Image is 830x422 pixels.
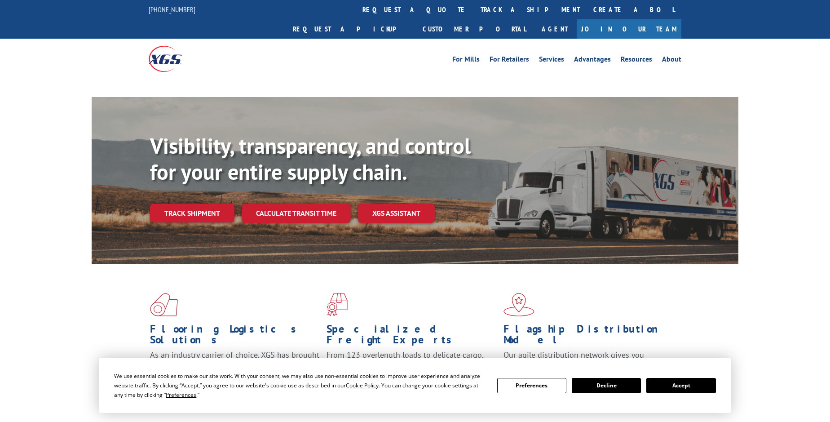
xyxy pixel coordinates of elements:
[503,293,534,316] img: xgs-icon-flagship-distribution-model-red
[621,56,652,66] a: Resources
[242,204,351,223] a: Calculate transit time
[150,132,471,186] b: Visibility, transparency, and control for your entire supply chain.
[533,19,577,39] a: Agent
[572,378,641,393] button: Decline
[150,324,320,350] h1: Flooring Logistics Solutions
[539,56,564,66] a: Services
[150,293,178,316] img: xgs-icon-total-supply-chain-intelligence-red
[646,378,715,393] button: Accept
[150,204,234,222] a: Track shipment
[358,204,435,223] a: XGS ASSISTANT
[166,391,196,399] span: Preferences
[577,19,681,39] a: Join Our Team
[503,350,669,371] span: Our agile distribution network gives you nationwide inventory management on demand.
[327,324,496,350] h1: Specialized Freight Experts
[497,378,566,393] button: Preferences
[114,371,486,400] div: We use essential cookies to make our site work. With your consent, we may also use non-essential ...
[327,350,496,390] p: From 123 overlength loads to delicate cargo, our experienced staff knows the best way to move you...
[574,56,611,66] a: Advantages
[416,19,533,39] a: Customer Portal
[327,293,348,316] img: xgs-icon-focused-on-flooring-red
[490,56,529,66] a: For Retailers
[503,324,673,350] h1: Flagship Distribution Model
[346,382,379,389] span: Cookie Policy
[662,56,681,66] a: About
[149,5,195,14] a: [PHONE_NUMBER]
[452,56,480,66] a: For Mills
[99,358,731,413] div: Cookie Consent Prompt
[150,350,319,382] span: As an industry carrier of choice, XGS has brought innovation and dedication to flooring logistics...
[286,19,416,39] a: Request a pickup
